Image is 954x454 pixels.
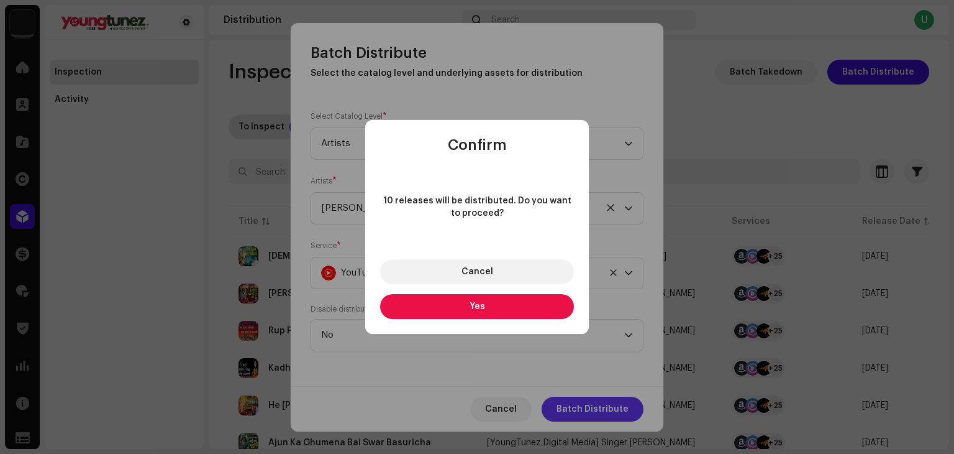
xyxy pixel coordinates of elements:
[380,259,574,284] button: Cancel
[448,137,507,152] span: Confirm
[380,195,574,220] span: 10 releases will be distributed. Do you want to proceed?
[380,294,574,319] button: Yes
[461,267,493,276] span: Cancel
[470,302,485,311] span: Yes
